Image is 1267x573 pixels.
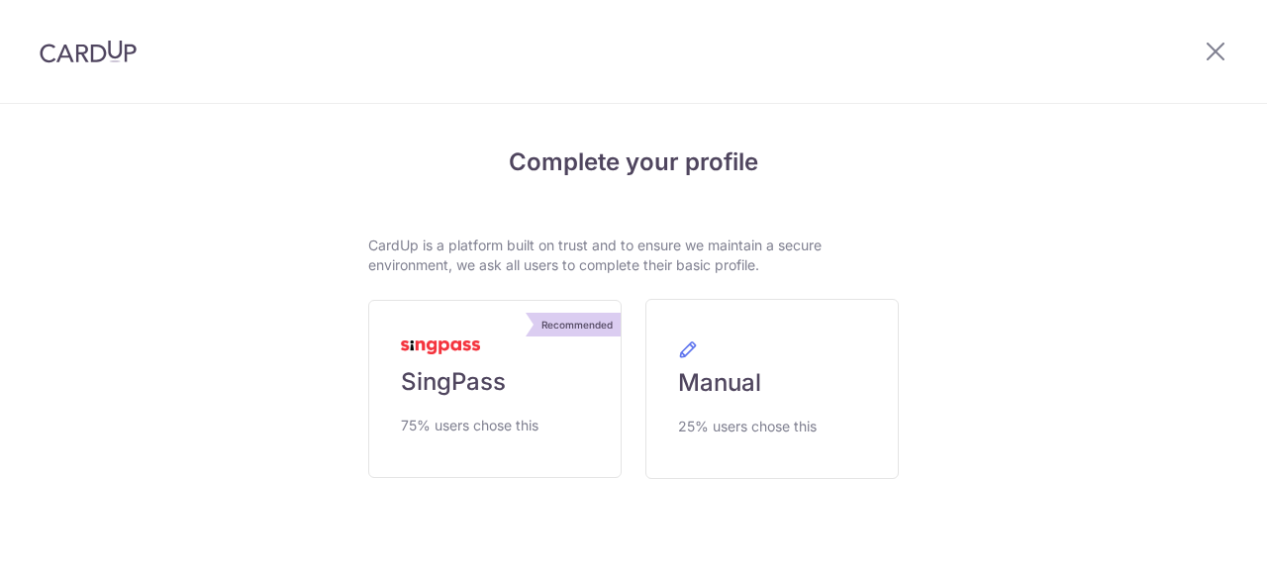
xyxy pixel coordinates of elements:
[1140,514,1247,563] iframe: Opens a widget where you can find more information
[645,299,899,479] a: Manual 25% users chose this
[368,144,899,180] h4: Complete your profile
[678,415,817,438] span: 25% users chose this
[401,414,538,437] span: 75% users chose this
[401,366,506,398] span: SingPass
[678,367,761,399] span: Manual
[401,340,480,354] img: MyInfoLogo
[368,300,622,478] a: Recommended SingPass 75% users chose this
[40,40,137,63] img: CardUp
[534,313,621,336] div: Recommended
[368,236,899,275] p: CardUp is a platform built on trust and to ensure we maintain a secure environment, we ask all us...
